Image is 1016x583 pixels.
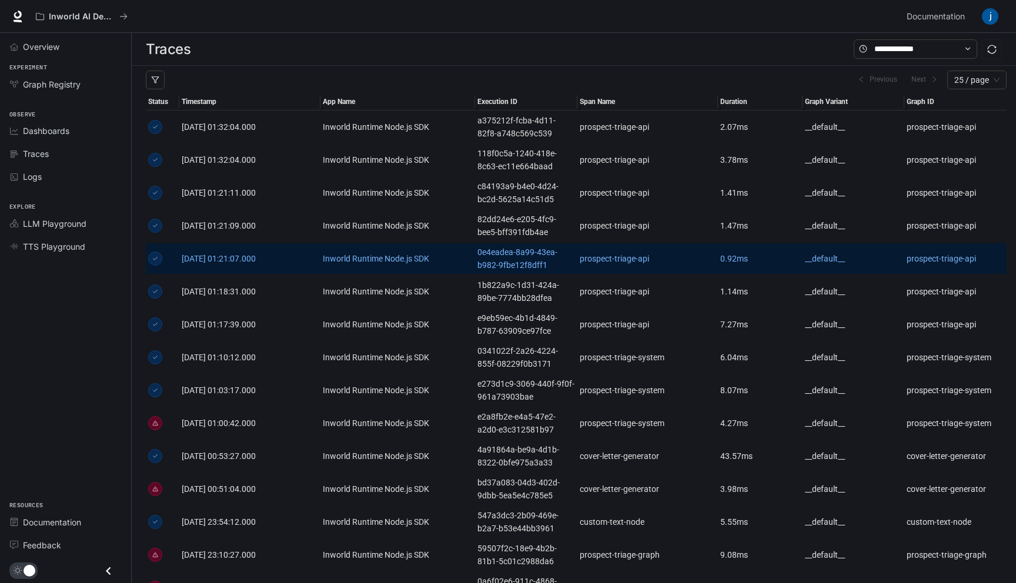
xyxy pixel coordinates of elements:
a: [DATE] 01:21:09.000 [182,219,317,232]
a: Inworld Runtime Node.js SDK [323,285,473,298]
a: [DATE] 01:32:04.000 [182,120,317,133]
span: 25 / page [954,71,1000,89]
span: App Name [323,96,473,108]
a: [DATE] 01:10:12.000 [182,351,317,364]
span: Span Name [580,96,716,108]
span: [DATE] 01:00:42.000 [182,418,256,428]
a: __default__ [805,120,903,133]
article: 0.92 ms [720,252,800,265]
a: Inworld Runtime Node.js SDK [323,417,473,430]
article: 1.41 ms [720,186,800,199]
a: 4.27ms [720,417,800,430]
a: Inworld Runtime Node.js SDK [323,318,473,331]
article: 3.98 ms [720,483,800,495]
span: Logs [23,170,42,183]
a: prospect-triage-system [907,351,1004,364]
button: All workspaces [31,5,133,28]
a: Overview [5,36,126,57]
a: __default__ [805,515,903,528]
span: Execution ID [477,96,575,108]
article: prospect-triage-api [907,285,1004,298]
a: prospect-triage-api [580,318,716,331]
a: TTS Playground [5,236,126,257]
a: __default__ [805,252,903,265]
article: __default__ [805,384,903,397]
span: [DATE] 01:32:04.000 [182,122,256,132]
a: e9eb59ec-4b1d-4849-b787-63909ce97fce [477,311,575,337]
span: [DATE] 01:18:31.000 [182,287,256,296]
span: [DATE] 01:17:39.000 [182,320,256,329]
a: c84193a9-b4e0-4d24-bc2d-5625a14c51d5 [477,180,575,206]
article: __default__ [805,351,903,364]
a: prospect-triage-system [907,417,1004,430]
a: 4a91864a-be9a-4d1b-8322-0bfe975a3a33 [477,443,575,469]
a: Inworld Runtime Node.js SDK [323,450,473,463]
a: prospect-triage-api [580,186,716,199]
a: 6.04ms [720,351,800,364]
article: __default__ [805,483,903,495]
a: __default__ [805,285,903,298]
a: [DATE] 01:18:31.000 [182,285,317,298]
article: 43.57 ms [720,450,800,463]
a: prospect-triage-api [907,120,1004,133]
a: prospect-triage-api [907,252,1004,265]
span: Timestamp [182,96,317,108]
span: TTS Playground [23,240,85,253]
article: prospect-triage-system [907,384,1004,397]
a: prospect-triage-api [907,153,1004,166]
article: 2.07 ms [720,120,800,133]
button: Close drawer [95,559,122,583]
article: prospect-triage-api [907,186,1004,199]
a: [DATE] 00:51:04.000 [182,483,317,495]
a: Inworld Runtime Node.js SDK [323,252,473,265]
a: [DATE] 01:21:07.000 [182,252,317,265]
a: [DATE] 01:00:42.000 [182,417,317,430]
a: Inworld Runtime Node.js SDK [323,120,473,133]
article: 8.07 ms [720,384,800,397]
span: Graph ID [907,96,1004,108]
span: [DATE] 23:10:27.000 [182,550,256,559]
span: Status [148,96,177,108]
a: [DATE] 01:21:11.000 [182,186,317,199]
a: Feedback [5,535,126,555]
span: Graph Registry [23,78,81,91]
a: Inworld Runtime Node.js SDK [323,384,473,397]
a: prospect-triage-graph [580,548,716,561]
a: prospect-triage-api [580,153,716,166]
a: Traces [5,143,126,164]
span: Dashboards [23,125,69,137]
article: __default__ [805,219,903,232]
a: [DATE] 01:32:04.000 [182,153,317,166]
article: 7.27 ms [720,318,800,331]
p: Inworld AI Demos [49,12,115,22]
a: Inworld Runtime Node.js SDK [323,153,473,166]
a: prospect-triage-api [907,219,1004,232]
article: __default__ [805,318,903,331]
a: 2.07ms [720,120,800,133]
a: e273d1c9-3069-440f-9f0f-961a73903bae [477,377,575,403]
article: __default__ [805,450,903,463]
a: Inworld Runtime Node.js SDK [323,483,473,495]
a: LLM Playground [5,213,126,234]
a: Dashboards [5,120,126,141]
a: cover-letter-generator [907,483,1004,495]
article: __default__ [805,417,903,430]
a: custom-text-node [580,515,716,528]
span: [DATE] 01:21:09.000 [182,221,256,230]
article: 1.47 ms [720,219,800,232]
h1: Traces [146,38,190,61]
span: Documentation [23,516,81,528]
a: bd37a083-04d3-402d-9dbb-5ea5e4c785e5 [477,476,575,502]
article: 6.04 ms [720,351,800,364]
span: [DATE] 00:51:04.000 [182,484,256,494]
a: 59507f2c-18e9-4b2b-81b1-5c01c2988da6 [477,542,575,568]
a: prospect-triage-api [580,252,716,265]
